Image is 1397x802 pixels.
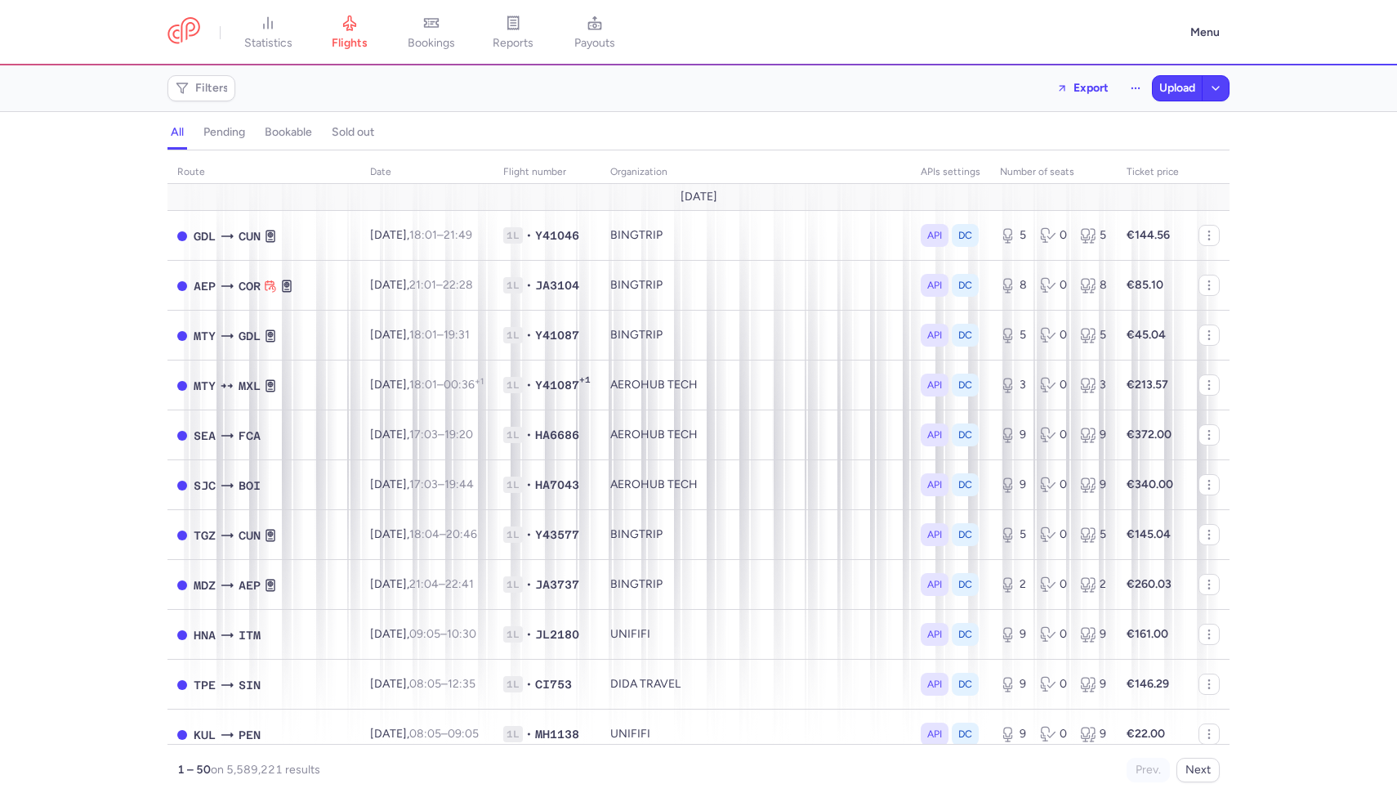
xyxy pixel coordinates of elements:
span: [DATE], [370,477,474,491]
span: 1L [503,277,523,293]
span: • [526,626,532,643]
h4: bookable [265,125,312,140]
span: HNA [194,626,216,644]
span: [DATE], [370,627,476,641]
span: DC [958,526,972,543]
span: – [409,378,484,392]
div: 9 [1000,676,1027,692]
td: BINGTRIP [600,311,911,361]
a: payouts [554,15,636,51]
span: • [526,377,532,393]
span: 1L [503,477,523,493]
span: DC [958,427,972,443]
span: [DATE], [370,378,484,392]
span: • [526,427,532,443]
span: CUN [239,526,261,544]
strong: €144.56 [1127,228,1170,242]
span: [DATE], [370,577,474,591]
span: • [526,277,532,293]
span: – [409,727,479,741]
span: DC [958,227,972,244]
span: HA6686 [535,427,579,443]
span: – [409,428,473,441]
span: [DATE], [370,428,473,441]
span: API [927,626,942,643]
span: statistics [244,36,292,51]
strong: €161.00 [1127,627,1168,641]
time: 17:03 [409,428,438,441]
time: 00:36 [444,378,484,392]
time: 18:04 [409,527,440,541]
td: AEROHUB TECH [600,410,911,460]
time: 21:01 [409,278,436,292]
div: 3 [1000,377,1027,393]
strong: €22.00 [1127,727,1165,741]
span: Upload [1159,82,1195,95]
time: 19:44 [444,477,474,491]
span: on 5,589,221 results [211,763,320,777]
div: 9 [1080,726,1107,742]
span: JL2180 [535,626,579,643]
span: • [526,477,532,493]
span: – [409,328,470,342]
span: DC [958,576,972,593]
span: API [927,327,942,343]
span: API [927,427,942,443]
div: 0 [1040,726,1067,742]
strong: €145.04 [1127,527,1171,541]
a: statistics [227,15,309,51]
span: – [409,627,476,641]
span: KUL [194,726,216,744]
div: 5 [1080,526,1107,543]
span: – [409,577,474,591]
button: Prev. [1127,758,1170,782]
div: 9 [1000,626,1027,643]
td: UNIFIFI [600,710,911,759]
div: 0 [1040,676,1067,692]
td: AEROHUB TECH [600,460,911,510]
time: 18:01 [409,378,437,392]
a: flights [309,15,391,51]
time: 10:30 [447,627,476,641]
h4: pending [203,125,245,140]
div: 0 [1040,377,1067,393]
span: [DATE], [370,727,479,741]
span: DC [958,327,972,343]
time: 09:05 [409,627,440,641]
span: FCA [239,427,261,445]
div: 2 [1000,576,1027,593]
button: Export [1046,75,1119,101]
span: GDL [239,327,261,345]
strong: €85.10 [1127,278,1163,292]
span: DC [958,676,972,692]
strong: €213.57 [1127,378,1168,392]
div: 0 [1040,327,1067,343]
time: 18:01 [409,228,437,242]
th: APIs settings [911,160,990,185]
span: • [526,327,532,343]
td: BINGTRIP [600,560,911,610]
time: 20:46 [446,527,477,541]
time: 22:41 [445,577,474,591]
span: 1L [503,327,523,343]
time: 08:05 [409,727,441,741]
span: 1L [503,526,523,543]
span: MXL [239,377,261,395]
div: 8 [1000,277,1027,293]
span: DC [958,626,972,643]
span: +1 [579,374,591,391]
span: flights [332,36,368,51]
div: 8 [1080,277,1107,293]
span: CI753 [535,676,572,692]
span: Export [1073,82,1109,94]
span: API [927,227,942,244]
span: TGZ [194,526,216,544]
span: [DATE], [370,328,470,342]
span: API [927,726,942,742]
time: 17:03 [409,477,438,491]
span: AEP [194,277,216,295]
span: MTY [194,377,216,395]
span: [DATE], [370,527,477,541]
sup: +1 [475,376,484,387]
time: 08:05 [409,677,441,691]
